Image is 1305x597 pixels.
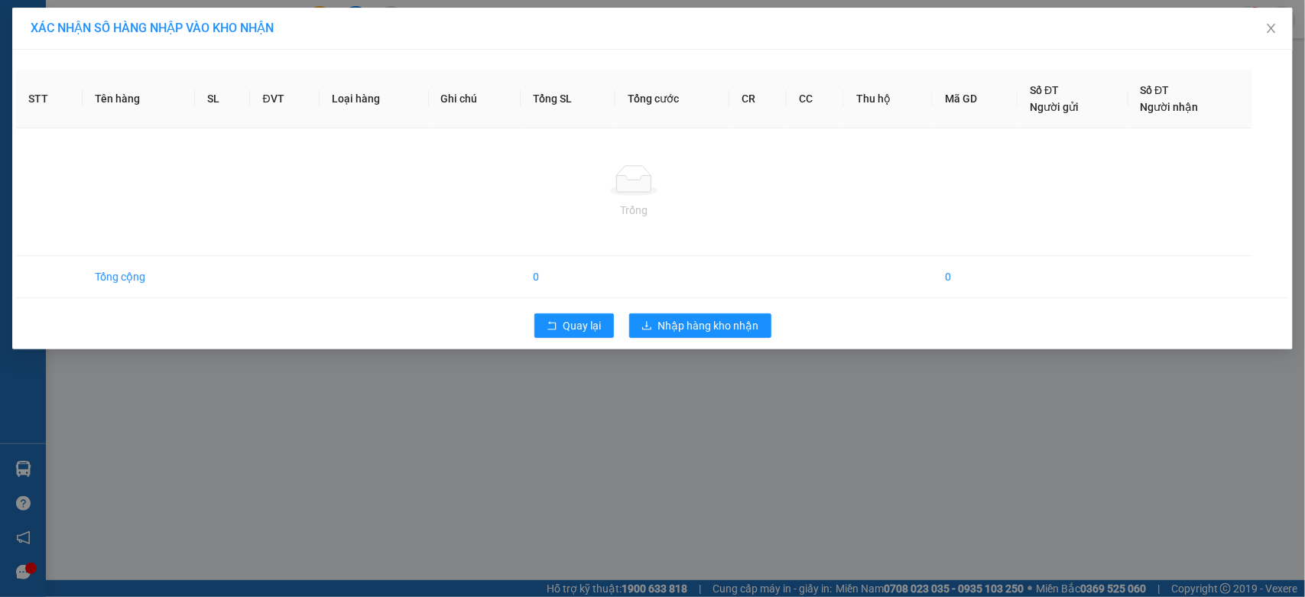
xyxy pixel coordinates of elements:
th: Ghi chú [429,70,521,128]
span: rollback [547,320,557,333]
span: Nhập hàng kho nhận [658,317,759,334]
th: CC [787,70,844,128]
button: downloadNhập hàng kho nhận [629,313,771,338]
th: STT [16,70,83,128]
th: SL [195,70,250,128]
span: Quay lại [563,317,602,334]
span: Số ĐT [1030,84,1059,96]
th: Tổng cước [615,70,729,128]
th: ĐVT [250,70,319,128]
button: Close [1250,8,1293,50]
th: Mã GD [933,70,1018,128]
span: Người gửi [1030,101,1079,113]
div: Trống [28,202,1240,219]
td: 0 [933,256,1018,298]
span: Người nhận [1141,101,1199,113]
th: Thu hộ [844,70,933,128]
th: Tên hàng [83,70,195,128]
span: close [1265,22,1277,34]
span: XÁC NHẬN SỐ HÀNG NHẬP VÀO KHO NHẬN [31,21,274,35]
th: Loại hàng [320,70,429,128]
td: Tổng cộng [83,256,195,298]
button: rollbackQuay lại [534,313,614,338]
span: Số ĐT [1141,84,1170,96]
span: download [641,320,652,333]
th: Tổng SL [521,70,616,128]
th: CR [729,70,787,128]
td: 0 [521,256,616,298]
